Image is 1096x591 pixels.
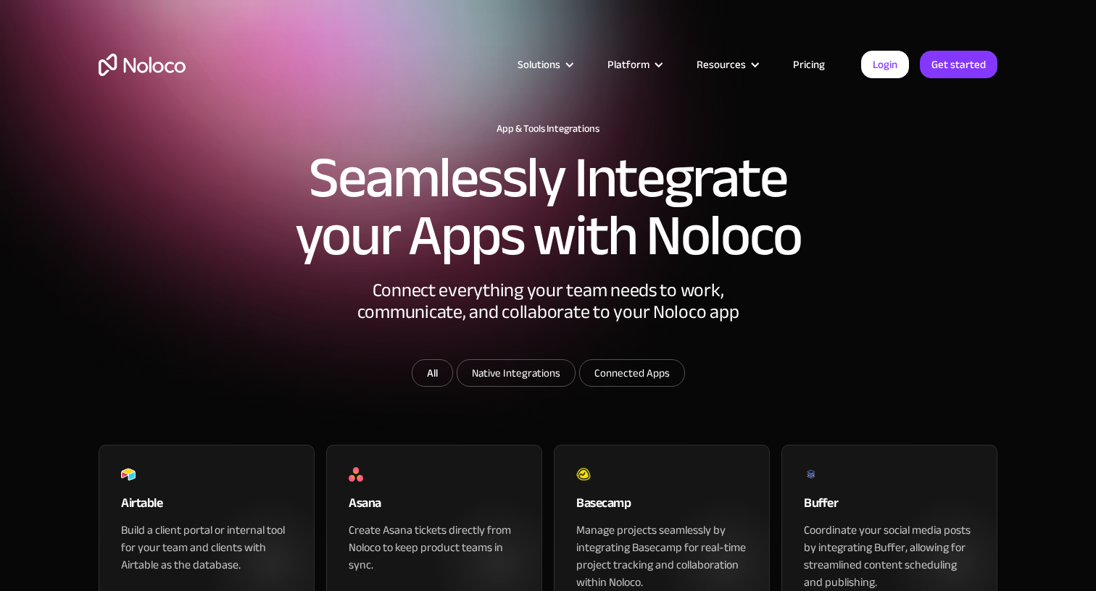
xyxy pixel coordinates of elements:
[804,492,975,521] div: Buffer
[775,55,843,74] a: Pricing
[920,51,997,78] a: Get started
[121,492,292,521] div: Airtable
[804,521,975,591] div: Coordinate your social media posts by integrating Buffer, allowing for streamlined content schedu...
[412,359,453,387] a: All
[499,55,589,74] div: Solutions
[861,51,909,78] a: Login
[607,55,649,74] div: Platform
[121,521,292,574] div: Build a client portal or internal tool for your team and clients with Airtable as the database.
[331,280,765,359] div: Connect everything your team needs to work, communicate, and collaborate to your Noloco app
[294,149,802,265] h2: Seamlessly Integrate your Apps with Noloco
[697,55,746,74] div: Resources
[258,359,838,390] form: Email Form
[349,521,520,574] div: Create Asana tickets directly from Noloco to keep product teams in sync.
[576,492,747,521] div: Basecamp
[349,492,520,521] div: Asana
[518,55,560,74] div: Solutions
[589,55,678,74] div: Platform
[99,54,186,76] a: home
[576,521,747,591] div: Manage projects seamlessly by integrating Basecamp for real-time project tracking and collaborati...
[678,55,775,74] div: Resources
